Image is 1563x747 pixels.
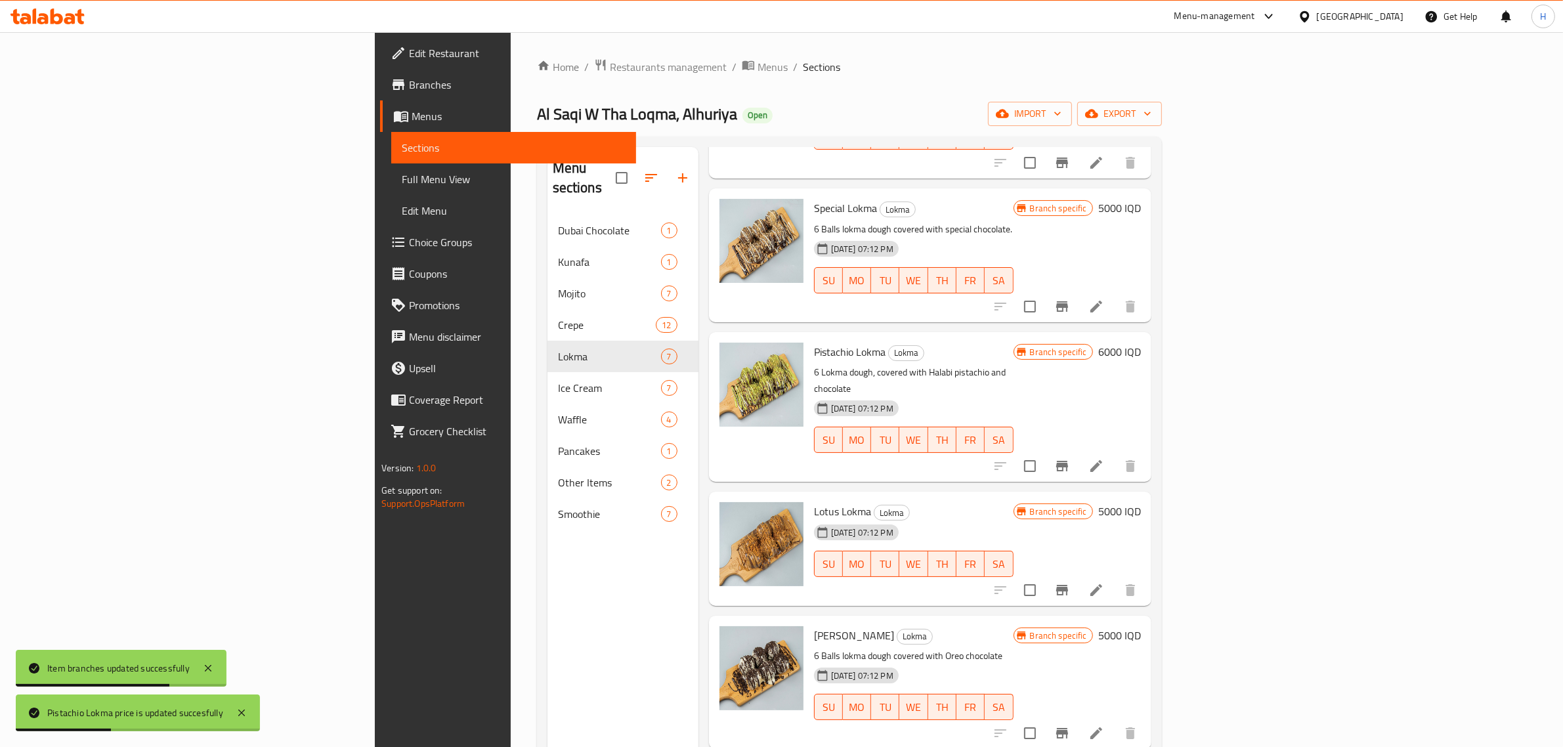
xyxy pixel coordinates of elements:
[889,345,924,360] span: Lokma
[594,58,727,75] a: Restaurants management
[820,271,838,290] span: SU
[962,431,979,450] span: FR
[742,108,773,123] div: Open
[662,445,677,458] span: 1
[990,431,1008,450] span: SA
[409,329,626,345] span: Menu disclaimer
[843,694,871,720] button: MO
[1088,299,1104,314] a: Edit menu item
[985,694,1013,720] button: SA
[814,648,1014,664] p: 6 Balls lokma dough covered with Oreo chocolate
[656,319,676,331] span: 12
[888,345,924,361] div: Lokma
[1115,450,1146,482] button: delete
[814,551,843,577] button: SU
[661,286,677,301] div: items
[820,698,838,717] span: SU
[409,266,626,282] span: Coupons
[409,360,626,376] span: Upsell
[899,551,928,577] button: WE
[897,629,932,644] span: Lokma
[848,698,866,717] span: MO
[409,45,626,61] span: Edit Restaurant
[1025,346,1092,358] span: Branch specific
[662,256,677,268] span: 1
[381,482,442,499] span: Get support on:
[391,195,636,226] a: Edit Menu
[871,267,899,293] button: TU
[661,412,677,427] div: items
[558,317,656,333] div: Crepe
[874,505,909,521] span: Lokma
[537,99,737,129] span: Al Saqi W Tha Loqma, Alhuriya
[962,271,979,290] span: FR
[610,59,727,75] span: Restaurants management
[928,427,956,453] button: TH
[742,58,788,75] a: Menus
[814,502,871,521] span: Lotus Lokma
[988,102,1072,126] button: import
[814,364,1014,397] p: 6 Lokma dough, covered with Halabi pistachio and chocolate
[380,37,636,69] a: Edit Restaurant
[547,209,698,535] nav: Menu sections
[742,110,773,121] span: Open
[843,267,871,293] button: MO
[814,626,894,645] span: [PERSON_NAME]
[962,698,979,717] span: FR
[871,551,899,577] button: TU
[899,694,928,720] button: WE
[635,162,667,194] span: Sort sections
[412,108,626,124] span: Menus
[1088,155,1104,171] a: Edit menu item
[656,317,677,333] div: items
[956,551,985,577] button: FR
[391,163,636,195] a: Full Menu View
[547,215,698,246] div: Dubai Chocolate1
[1115,291,1146,322] button: delete
[985,551,1013,577] button: SA
[667,162,698,194] button: Add section
[928,694,956,720] button: TH
[905,431,922,450] span: WE
[391,132,636,163] a: Sections
[380,289,636,321] a: Promotions
[826,670,899,682] span: [DATE] 07:12 PM
[547,246,698,278] div: Kunafa1
[402,203,626,219] span: Edit Menu
[876,698,894,717] span: TU
[402,140,626,156] span: Sections
[558,286,661,301] span: Mojito
[826,526,899,539] span: [DATE] 07:12 PM
[843,551,871,577] button: MO
[876,555,894,574] span: TU
[409,423,626,439] span: Grocery Checklist
[848,555,866,574] span: MO
[1098,626,1141,645] h6: 5000 IQD
[1046,291,1078,322] button: Branch-specific-item
[732,59,737,75] li: /
[558,349,661,364] span: Lokma
[662,382,677,395] span: 7
[1016,149,1044,177] span: Select to update
[956,427,985,453] button: FR
[1540,9,1546,24] span: H
[608,164,635,192] span: Select all sections
[871,427,899,453] button: TU
[416,459,437,477] span: 1.0.0
[897,629,933,645] div: Lokma
[661,349,677,364] div: items
[1046,574,1078,606] button: Branch-specific-item
[985,427,1013,453] button: SA
[990,698,1008,717] span: SA
[558,223,661,238] span: Dubai Chocolate
[662,477,677,489] span: 2
[905,698,922,717] span: WE
[990,555,1008,574] span: SA
[933,431,951,450] span: TH
[547,435,698,467] div: Pancakes1
[814,342,886,362] span: Pistachio Lokma
[537,58,1162,75] nav: breadcrumb
[803,59,840,75] span: Sections
[409,297,626,313] span: Promotions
